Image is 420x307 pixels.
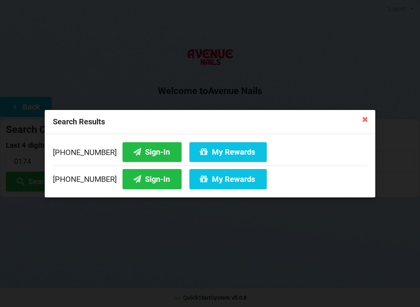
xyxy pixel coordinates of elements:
div: Search Results [45,110,375,134]
button: My Rewards [189,169,267,189]
div: [PHONE_NUMBER] [53,165,367,189]
button: Sign-In [122,169,182,189]
button: My Rewards [189,142,267,162]
div: [PHONE_NUMBER] [53,142,367,165]
button: Sign-In [122,142,182,162]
